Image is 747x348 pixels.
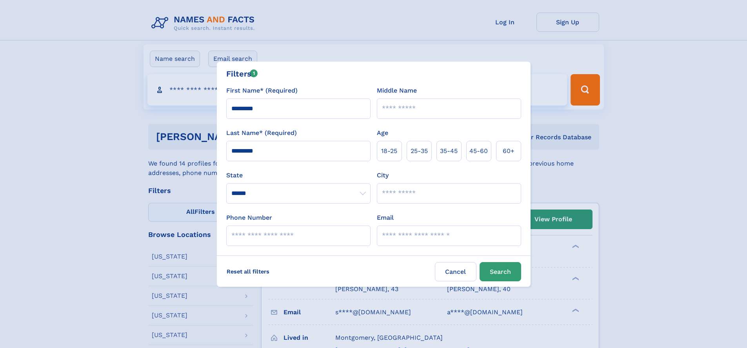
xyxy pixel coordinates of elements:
span: 18‑25 [381,146,397,156]
label: First Name* (Required) [226,86,298,95]
label: Phone Number [226,213,272,222]
label: Age [377,128,388,138]
span: 35‑45 [440,146,458,156]
label: Email [377,213,394,222]
div: Filters [226,68,258,80]
label: Cancel [435,262,476,281]
label: Middle Name [377,86,417,95]
label: State [226,171,371,180]
span: 45‑60 [469,146,488,156]
label: City [377,171,389,180]
label: Last Name* (Required) [226,128,297,138]
span: 60+ [503,146,514,156]
span: 25‑35 [411,146,428,156]
button: Search [480,262,521,281]
label: Reset all filters [222,262,274,281]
